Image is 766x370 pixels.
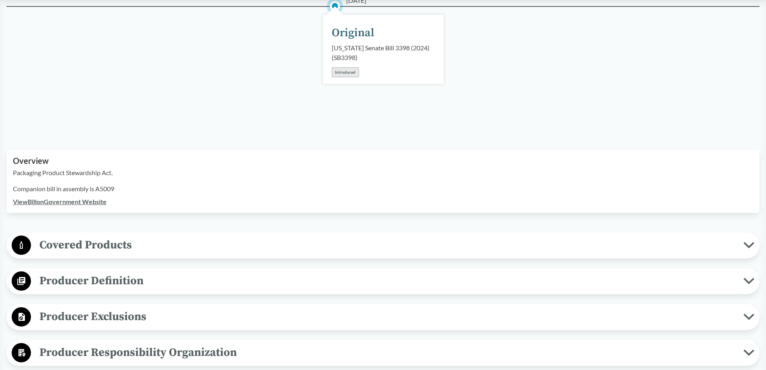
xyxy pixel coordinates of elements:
span: Producer Responsibility Organization [31,343,743,362]
span: Producer Exclusions [31,308,743,326]
p: Packaging Product Stewardship Act. [13,168,753,178]
button: Producer Responsibility Organization [9,343,757,363]
h2: Overview [13,156,753,165]
p: Companion bill in assembly is A5009 [13,184,753,194]
div: Original [332,25,374,41]
span: Covered Products [31,236,743,254]
button: Producer Definition [9,271,757,291]
button: Covered Products [9,235,757,256]
button: Producer Exclusions [9,307,757,327]
div: [US_STATE] Senate Bill 3398 (2024) ( SB3398 ) [332,43,435,62]
div: Introduced [332,67,359,77]
span: Producer Definition [31,272,743,290]
a: ViewBillonGovernment Website [13,198,107,205]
